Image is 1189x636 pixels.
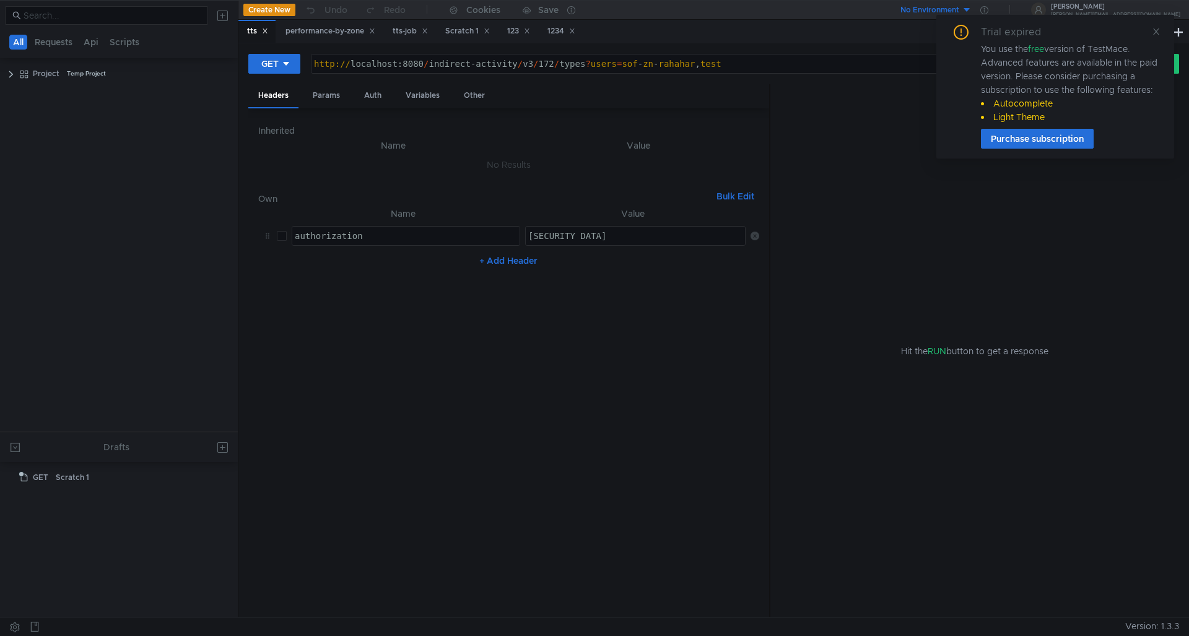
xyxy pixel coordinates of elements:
button: Undo [295,1,356,19]
button: Purchase subscription [981,129,1094,149]
nz-embed-empty: No Results [487,159,531,170]
div: Auth [354,84,391,107]
div: performance-by-zone [285,25,375,38]
input: Search... [24,9,201,22]
li: Autocomplete [981,97,1159,110]
div: Project [33,64,59,83]
div: Undo [324,2,347,17]
button: + Add Header [474,253,542,268]
div: Scratch 1 [445,25,490,38]
div: Headers [248,84,298,108]
div: Variables [396,84,450,107]
div: Trial expired [981,25,1056,40]
th: Name [268,138,518,153]
button: Api [80,35,102,50]
div: 123 [507,25,530,38]
div: GET [261,57,279,71]
div: Redo [384,2,406,17]
div: [PERSON_NAME][EMAIL_ADDRESS][DOMAIN_NAME] [1051,12,1180,17]
div: Temp Project [67,64,106,83]
div: 1234 [547,25,575,38]
div: Drafts [103,440,129,455]
div: You use the version of TestMace. Advanced features are available in the paid version. Please cons... [981,42,1159,124]
button: Create New [243,4,295,16]
div: tts [247,25,268,38]
th: Value [518,138,759,153]
div: Save [538,6,559,14]
th: Name [287,206,520,221]
button: All [9,35,27,50]
button: Requests [31,35,76,50]
span: Hit the button to get a response [901,344,1048,358]
button: Bulk Edit [712,189,759,204]
div: Scratch 1 [56,468,89,487]
div: tts-job [393,25,428,38]
div: Params [303,84,350,107]
li: Light Theme [981,110,1159,124]
span: RUN [928,346,946,357]
span: Version: 1.3.3 [1125,617,1179,635]
div: [PERSON_NAME] [1051,4,1180,10]
span: free [1028,43,1044,54]
button: Redo [356,1,414,19]
div: No Environment [900,4,959,16]
h6: Own [258,191,712,206]
span: GET [33,468,48,487]
div: Other [454,84,495,107]
div: Cookies [466,2,500,17]
h6: Inherited [258,123,759,138]
th: Value [520,206,746,221]
button: GET [248,54,300,74]
button: Scripts [106,35,143,50]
